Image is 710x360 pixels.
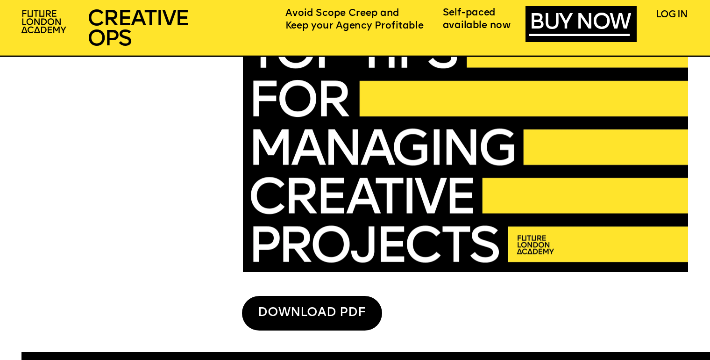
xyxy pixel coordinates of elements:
a: BUY NOW [529,12,630,36]
span: available now [443,20,511,30]
span: Self-paced [443,7,496,18]
img: upload-441b0cdc-a814-4903-b39a-2e353f390de8.jpg [243,22,688,272]
span: CREATIVE OPS [87,8,188,51]
span: Keep your Agency Profitable [285,21,423,31]
img: upload-2f72e7a8-3806-41e8-b55b-d754ac055a4a.png [17,6,72,39]
a: LOG IN [656,10,687,20]
span: Avoid Scope Creep and [285,8,399,19]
